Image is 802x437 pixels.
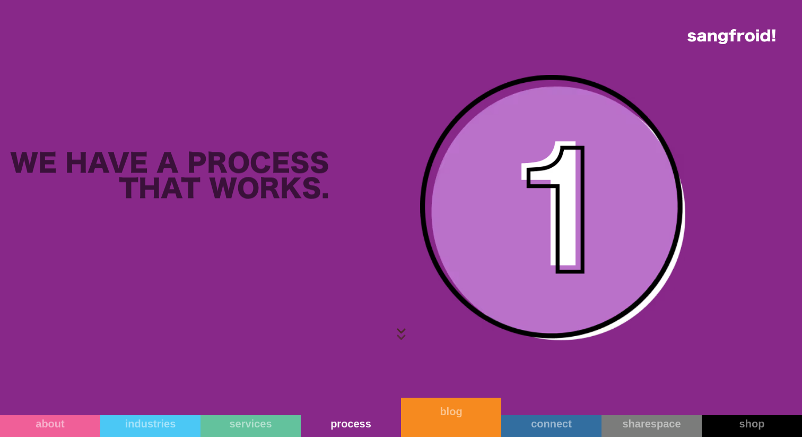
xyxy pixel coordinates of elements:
[601,415,702,437] a: sharespace
[201,417,301,430] div: services
[687,29,775,44] img: logo
[301,415,401,437] a: process
[301,417,401,430] div: process
[201,415,301,437] a: services
[601,417,702,430] div: sharespace
[401,398,501,437] a: blog
[501,417,601,430] div: connect
[702,415,802,437] a: shop
[412,201,443,207] a: privacy policy
[100,415,201,437] a: industries
[702,417,802,430] div: shop
[401,405,501,418] div: blog
[100,417,201,430] div: industries
[501,415,601,437] a: connect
